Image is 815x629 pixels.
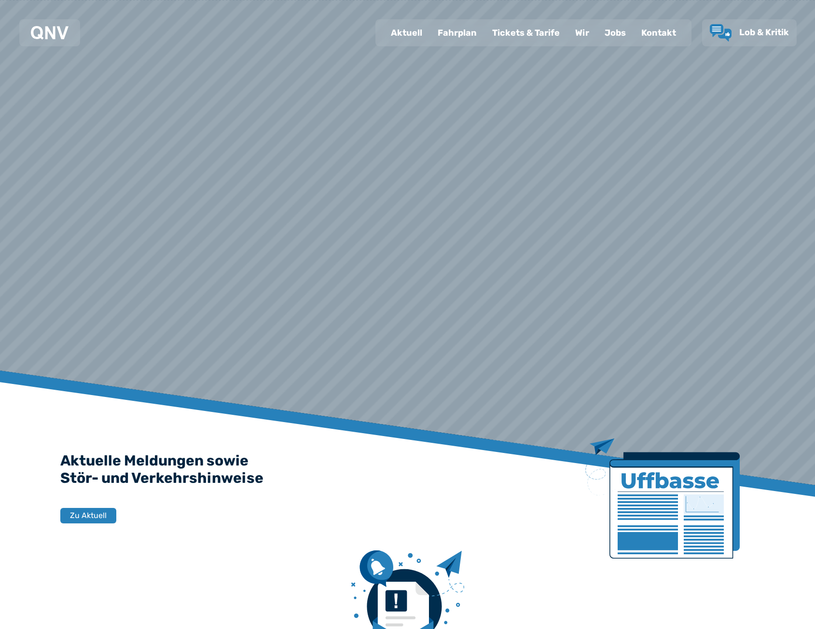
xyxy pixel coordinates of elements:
[383,20,430,45] a: Aktuell
[60,452,755,487] h2: Aktuelle Meldungen sowie Stör- und Verkehrshinweise
[60,508,116,523] button: Zu Aktuell
[430,20,484,45] a: Fahrplan
[739,27,789,38] span: Lob & Kritik
[597,20,634,45] a: Jobs
[585,438,740,559] img: Zeitung mit Titel Uffbase
[31,26,69,40] img: QNV Logo
[484,20,567,45] a: Tickets & Tarife
[710,24,789,41] a: Lob & Kritik
[31,23,69,42] a: QNV Logo
[634,20,684,45] a: Kontakt
[567,20,597,45] a: Wir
